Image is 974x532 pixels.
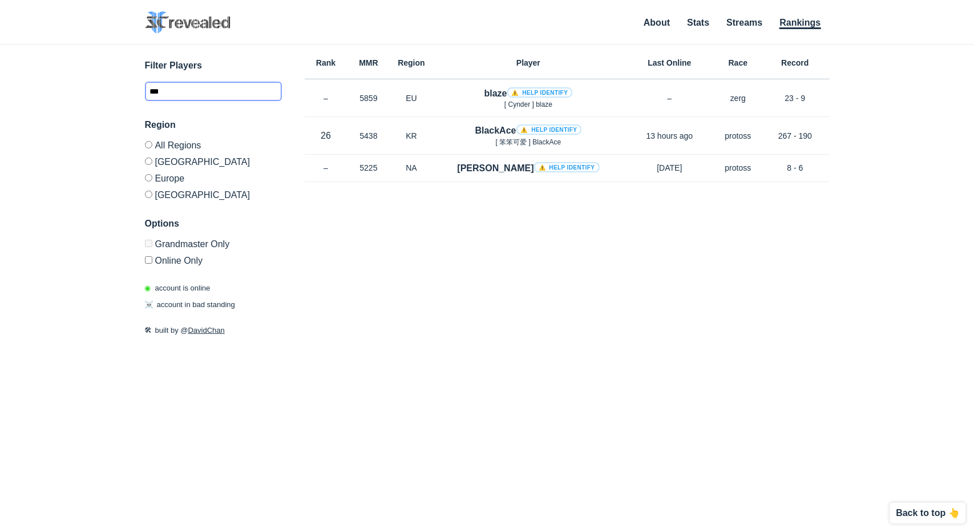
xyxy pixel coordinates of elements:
input: [GEOGRAPHIC_DATA] [145,191,152,198]
h6: Record [761,59,830,67]
a: Rankings [779,18,821,29]
p: KR [390,130,433,142]
input: All Regions [145,141,152,148]
input: Online Only [145,256,152,264]
h4: BlackAce [475,124,582,137]
p: 5859 [347,92,390,104]
p: 5225 [347,162,390,174]
label: Europe [145,170,282,186]
h3: Filter Players [145,59,282,72]
span: ☠️ [145,300,154,309]
p: 23 - 9 [761,92,830,104]
p: [DATE] [624,162,716,174]
p: protoss [716,130,761,142]
p: 267 - 190 [761,130,830,142]
a: Stats [687,18,709,27]
p: 8 - 6 [761,162,830,174]
label: Only Show accounts currently in Grandmaster [145,240,282,252]
input: [GEOGRAPHIC_DATA] [145,158,152,165]
p: NA [390,162,433,174]
a: Streams [726,18,762,27]
img: SC2 Revealed [145,11,231,34]
label: All Regions [145,141,282,153]
h6: MMR [347,59,390,67]
span: [ 笨笨可爱 ] BlackAce [496,138,561,146]
p: Back to top 👆 [896,509,960,518]
p: EU [390,92,433,104]
h6: Last Online [624,59,716,67]
span: ◉ [145,284,151,292]
input: Grandmaster Only [145,240,152,247]
p: zerg [716,92,761,104]
a: ⚠️ Help identify [507,87,573,98]
span: [ Cyndеr ] blaze [504,100,552,108]
p: protoss [716,162,761,174]
label: [GEOGRAPHIC_DATA] [145,186,282,200]
p: 13 hours ago [624,130,716,142]
h6: Rank [305,59,347,67]
p: built by @ [145,325,282,336]
h4: [PERSON_NAME] [457,162,599,175]
h6: Race [716,59,761,67]
h6: Region [390,59,433,67]
label: Only show accounts currently laddering [145,252,282,265]
h3: Region [145,118,282,132]
p: account is online [145,283,211,294]
span: 🛠 [145,326,152,334]
a: DavidChan [188,326,225,334]
p: 5438 [347,130,390,142]
a: ⚠️ Help identify [516,124,582,135]
input: Europe [145,174,152,182]
h6: Player [433,59,624,67]
p: – [305,162,347,174]
h4: blaze [484,87,573,100]
a: About [644,18,670,27]
h3: Options [145,217,282,231]
p: – [624,92,716,104]
p: – [305,92,347,104]
p: account in bad standing [145,299,235,311]
label: [GEOGRAPHIC_DATA] [145,153,282,170]
a: ⚠️ Help identify [534,162,600,172]
p: 26 [305,129,347,142]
